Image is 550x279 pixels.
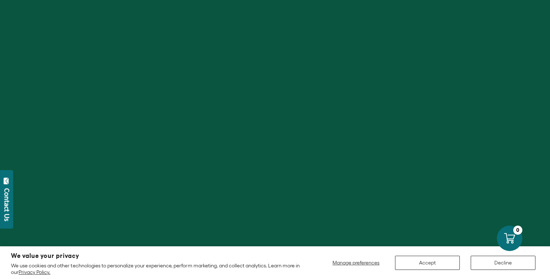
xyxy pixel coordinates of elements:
div: 0 [513,226,522,235]
button: Decline [471,256,535,270]
h2: We value your privacy [11,253,302,259]
div: Contact Us [3,188,11,221]
p: We use cookies and other technologies to personalize your experience, perform marketing, and coll... [11,262,302,275]
a: Privacy Policy. [19,269,50,275]
button: Accept [395,256,460,270]
span: Manage preferences [332,260,379,266]
button: Manage preferences [328,256,384,270]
